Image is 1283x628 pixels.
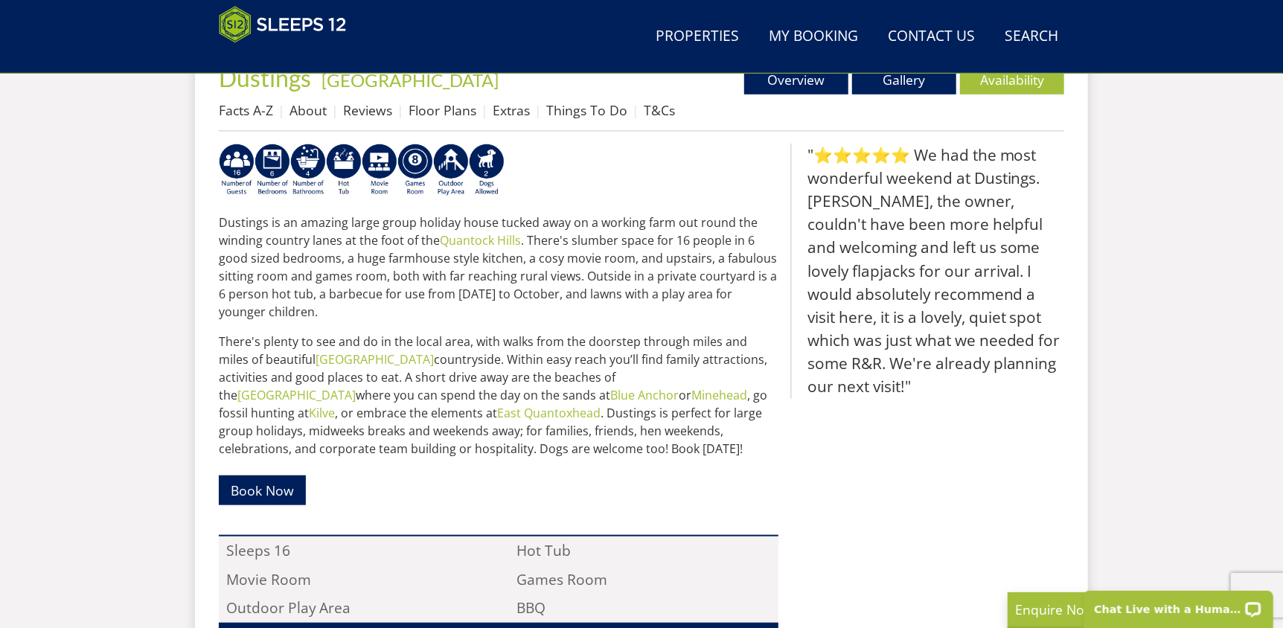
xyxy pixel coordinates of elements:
[510,536,778,565] li: Hot Tub
[790,144,1064,399] blockquote: "⭐⭐⭐⭐⭐ We had the most wonderful weekend at Dustings. [PERSON_NAME], the owner, couldn't have bee...
[999,20,1064,54] a: Search
[343,101,392,119] a: Reviews
[219,333,778,458] p: There's plenty to see and do in the local area, with walks from the doorstep through miles and mi...
[237,387,356,403] a: [GEOGRAPHIC_DATA]
[960,65,1064,94] a: Availability
[289,101,327,119] a: About
[316,69,499,91] span: -
[882,20,981,54] a: Contact Us
[744,65,848,94] a: Overview
[510,565,778,594] li: Games Room
[309,405,335,421] a: Kilve
[409,101,476,119] a: Floor Plans
[763,20,864,54] a: My Booking
[362,144,397,197] img: AD_4nXcMx2CE34V8zJUSEa4yj9Pppk-n32tBXeIdXm2A2oX1xZoj8zz1pCuMiQujsiKLZDhbHnQsaZvA37aEfuFKITYDwIrZv...
[326,144,362,197] img: AD_4nXcpX5uDwed6-YChlrI2BYOgXwgg3aqYHOhRm0XfZB-YtQW2NrmeCr45vGAfVKUq4uWnc59ZmEsEzoF5o39EWARlT1ewO...
[852,65,956,94] a: Gallery
[219,63,311,92] span: Dustings
[219,565,487,594] li: Movie Room
[610,387,679,403] a: Blue Anchor
[255,144,290,197] img: AD_4nXfRzBlt2m0mIteXDhAcJCdmEApIceFt1SPvkcB48nqgTZkfMpQlDmULa47fkdYiHD0skDUgcqepViZHFLjVKS2LWHUqM...
[219,536,487,565] li: Sleeps 16
[219,594,487,622] li: Outdoor Play Area
[440,232,521,249] a: Quantock Hills
[219,214,778,321] p: Dustings is an amazing large group holiday house tucked away on a working farm out round the wind...
[433,144,469,197] img: AD_4nXfjdDqPkGBf7Vpi6H87bmAUe5GYCbodrAbU4sf37YN55BCjSXGx5ZgBV7Vb9EJZsXiNVuyAiuJUB3WVt-w9eJ0vaBcHg...
[316,351,434,368] a: [GEOGRAPHIC_DATA]
[397,144,433,197] img: AD_4nXdrZMsjcYNLGsKuA84hRzvIbesVCpXJ0qqnwZoX5ch9Zjv73tWe4fnFRs2gJ9dSiUubhZXckSJX_mqrZBmYExREIfryF...
[1015,600,1238,619] p: Enquire Now
[290,144,326,197] img: AD_4nXeeKAYjkuG3a2x-X3hFtWJ2Y0qYZCJFBdSEqgvIh7i01VfeXxaPOSZiIn67hladtl6xx588eK4H21RjCP8uLcDwdSe_I...
[650,20,745,54] a: Properties
[219,475,306,504] a: Book Now
[691,387,747,403] a: Minehead
[493,101,530,119] a: Extras
[321,69,499,91] a: [GEOGRAPHIC_DATA]
[497,405,601,421] a: East Quantoxhead
[219,6,347,43] img: Sleeps 12
[219,101,273,119] a: Facts A-Z
[219,63,316,92] a: Dustings
[211,52,368,65] iframe: Customer reviews powered by Trustpilot
[644,101,675,119] a: T&Cs
[510,594,778,622] li: BBQ
[469,144,505,197] img: AD_4nXe7_8LrJK20fD9VNWAdfykBvHkWcczWBt5QOadXbvIwJqtaRaRf-iI0SeDpMmH1MdC9T1Vy22FMXzzjMAvSuTB5cJ7z5...
[219,144,255,197] img: AD_4nXdwHKoPlWg9i-qbaw4Bguip8uCpOzKQ72KE2PxPib_XJhB8ZK5oxjVswygix9eY1y4SZ9_W9TbywukBYUE2Vsp6H_V9H...
[1074,581,1283,628] iframe: LiveChat chat widget
[546,101,627,119] a: Things To Do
